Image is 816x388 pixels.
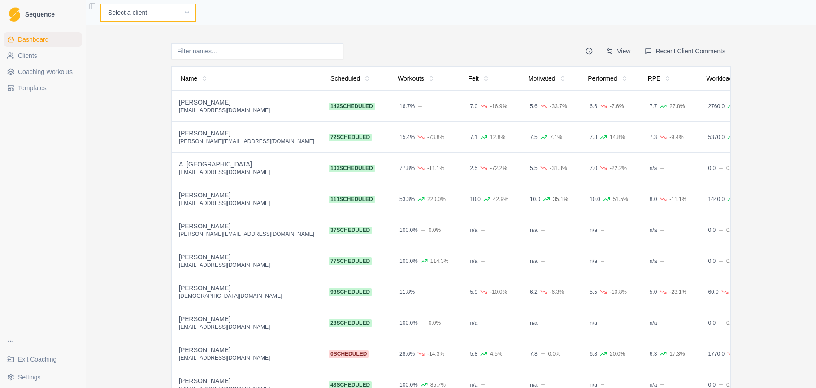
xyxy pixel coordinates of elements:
button: n/a [586,318,612,327]
div: [PERSON_NAME] [179,283,314,292]
button: 7.112.8% [466,132,509,142]
div: n/a [530,257,538,265]
div: 0.0% [429,227,441,234]
button: 0.00.0% [704,256,742,266]
button: Name [175,70,213,87]
div: 5.6 [530,103,538,110]
div: 4.5% [490,350,502,357]
button: 53.3%220.0% [396,194,449,204]
button: 7.0-22.2% [586,163,630,173]
a: Clients [4,48,82,63]
button: Performed [582,70,633,87]
div: 53.3% [399,196,415,203]
button: 5.84.5% [466,349,506,358]
button: 2.5-72.2% [466,163,511,173]
span: 103 scheduled [329,165,375,172]
button: n/a [466,318,492,327]
div: n/a [590,319,597,327]
span: Exit Coaching [18,355,56,364]
div: 12.8% [490,134,505,141]
button: n/a [466,256,492,266]
button: n/a [466,225,492,235]
div: -31.3% [550,165,567,172]
button: Settings [4,370,82,384]
div: 15.4% [399,134,415,141]
button: n/a [526,225,552,235]
button: 1440.033.3% [704,194,756,204]
button: 7.814.8% [586,132,629,142]
div: [EMAIL_ADDRESS][DOMAIN_NAME] [179,323,314,331]
button: n/a [526,256,552,266]
button: n/a [646,163,672,173]
button: 28.6%-14.3% [396,349,448,358]
span: Clients [18,51,37,60]
button: Recent Client Comments [639,43,731,59]
span: 93 scheduled [329,288,372,296]
button: 0.00.0% [704,163,742,173]
span: Coaching Workouts [18,67,73,76]
div: [DEMOGRAPHIC_DATA][DOMAIN_NAME] [179,292,314,300]
span: 72 scheduled [329,134,372,141]
button: 6.820.0% [586,349,629,358]
button: Motivated [523,70,572,87]
div: 7.3 [650,134,657,141]
div: 0.0% [726,165,738,172]
button: n/a [646,225,672,235]
div: 5370.0 [708,134,725,141]
div: 28.6% [399,350,415,357]
div: [PERSON_NAME] [179,98,314,107]
div: [PERSON_NAME] [179,191,314,200]
button: 7.0-16.9% [466,101,511,111]
div: 11.8% [399,288,415,296]
div: [EMAIL_ADDRESS][DOMAIN_NAME] [179,200,314,207]
div: 7.1 [470,134,477,141]
div: 0.0 [708,257,716,265]
div: [EMAIL_ADDRESS][DOMAIN_NAME] [179,262,314,269]
div: 5.0 [650,288,657,296]
a: Coaching Workouts [4,65,82,79]
div: -11.1% [427,165,444,172]
div: 0.0% [726,227,738,234]
div: 6.3 [650,350,657,357]
button: 5.5-10.8% [586,287,630,296]
button: Workload [701,70,749,87]
div: n/a [650,165,657,172]
div: 100.0% [399,257,418,265]
div: n/a [530,319,538,327]
div: 8.0 [650,196,657,203]
button: n/a [526,318,552,327]
button: View [601,43,636,59]
div: 35.1% [553,196,568,203]
button: 100.0%114.3% [396,256,452,266]
div: [PERSON_NAME] [179,314,314,323]
button: 5.9-10.0% [466,287,511,296]
div: 20.0% [610,350,625,357]
div: 0.0% [726,319,738,327]
button: 60.0-50.0% [704,287,751,296]
div: -10.8% [610,288,627,296]
input: Filter names... [171,43,343,59]
div: n/a [530,227,538,234]
a: Dashboard [4,32,82,47]
div: 17.3% [669,350,685,357]
button: n/a [586,256,612,266]
button: n/a [646,256,672,266]
button: 10.042.9% [466,194,512,204]
a: Templates [4,81,82,95]
a: LogoSequence [4,4,82,25]
div: 220.0% [427,196,446,203]
div: -14.3% [427,350,444,357]
div: [PERSON_NAME] [179,376,314,385]
div: 0.0% [429,319,441,327]
div: n/a [650,257,657,265]
div: [EMAIL_ADDRESS][DOMAIN_NAME] [179,107,314,114]
span: Dashboard [18,35,49,44]
button: 6.6-7.6% [586,101,627,111]
div: 5.9 [470,288,477,296]
div: -6.3% [550,288,564,296]
span: 111 scheduled [329,196,375,203]
button: 6.2-6.3% [526,287,568,296]
div: 2760.0 [708,103,725,110]
div: [EMAIL_ADDRESS][DOMAIN_NAME] [179,354,314,362]
button: n/a [586,225,612,235]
